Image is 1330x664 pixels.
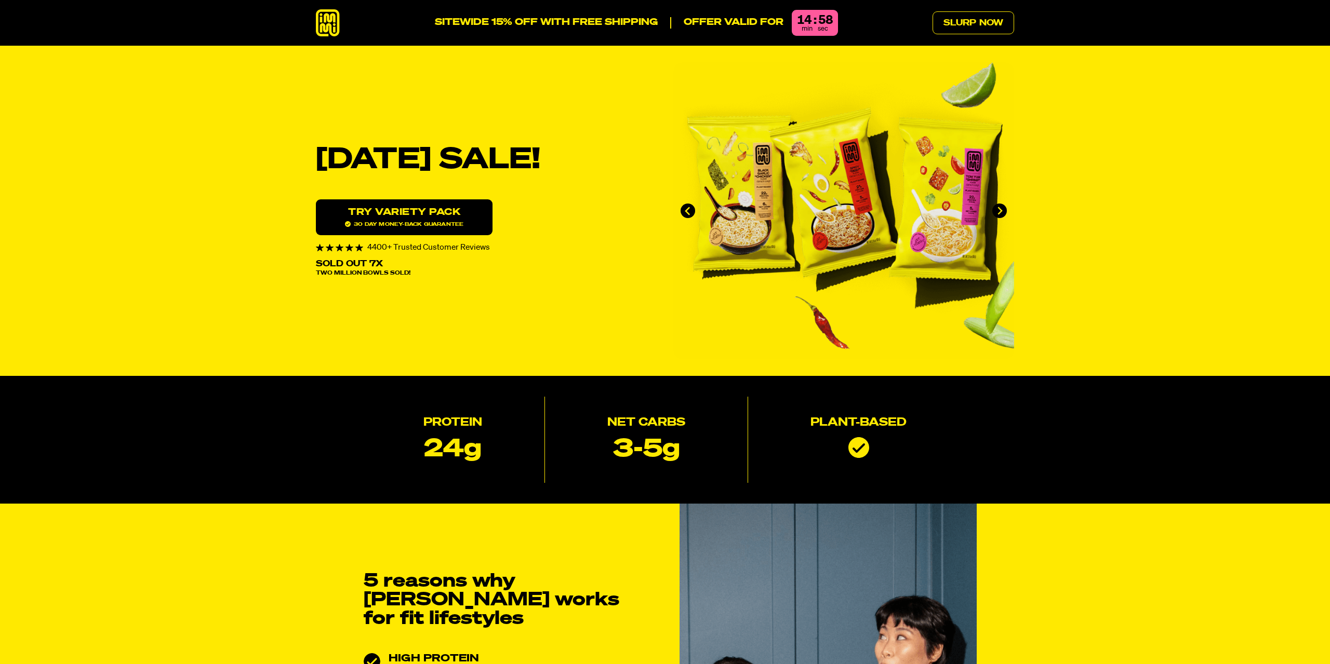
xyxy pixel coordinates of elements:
[797,14,812,26] div: 14
[316,270,410,276] span: Two Million Bowls Sold!
[607,417,685,429] h2: Net Carbs
[818,25,828,32] span: sec
[933,11,1014,34] a: Slurp Now
[670,17,783,29] p: Offer valid for
[681,204,695,218] button: Go to last slide
[424,437,482,462] p: 24g
[673,62,1014,359] div: immi slideshow
[316,260,383,268] p: Sold Out 7X
[316,199,493,235] a: Try variety Pack30 day money-back guarantee
[802,25,813,32] span: min
[814,14,816,26] div: :
[992,204,1007,218] button: Next slide
[316,145,657,174] h1: [DATE] SALE!
[613,437,680,462] p: 3-5g
[818,14,833,26] div: 58
[364,572,623,628] h2: 5 reasons why [PERSON_NAME] works for fit lifestyles
[389,653,640,663] h3: HIGH PROTEIN
[435,17,658,29] p: SITEWIDE 15% OFF WITH FREE SHIPPING
[423,417,482,429] h2: Protein
[345,221,463,227] span: 30 day money-back guarantee
[316,243,657,252] div: 4400+ Trusted Customer Reviews
[673,62,1014,359] li: 1 of 4
[810,417,907,429] h2: Plant-based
